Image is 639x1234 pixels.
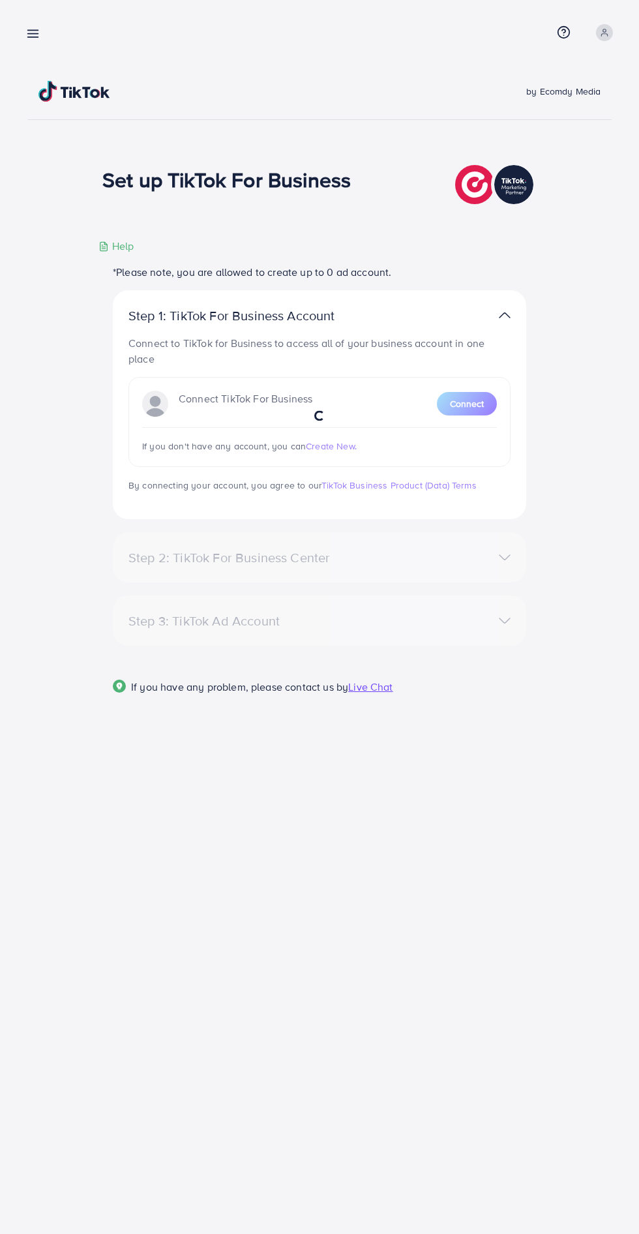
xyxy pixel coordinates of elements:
img: TikTok partner [499,306,511,325]
p: *Please note, you are allowed to create up to 0 ad account. [113,264,526,280]
img: TikTok partner [455,162,537,207]
span: by Ecomdy Media [526,85,601,98]
div: Help [98,239,134,254]
h1: Set up TikTok For Business [102,167,351,192]
span: Live Chat [348,680,393,694]
img: TikTok [38,81,110,102]
span: If you have any problem, please contact us by [131,680,348,694]
p: Step 1: TikTok For Business Account [128,308,376,324]
img: Popup guide [113,680,126,693]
